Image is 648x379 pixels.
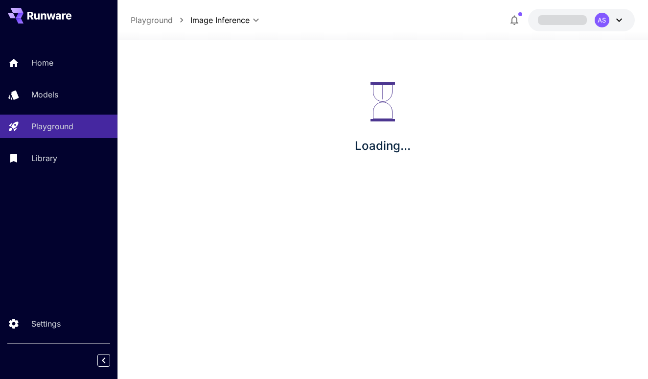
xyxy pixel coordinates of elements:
button: AS [528,9,635,31]
p: Settings [31,318,61,330]
button: Collapse sidebar [97,354,110,367]
p: Playground [31,120,73,132]
span: Image Inference [190,14,250,26]
div: AS [595,13,609,27]
p: Home [31,57,53,69]
a: Playground [131,14,173,26]
p: Library [31,152,57,164]
p: Loading... [355,137,411,155]
nav: breadcrumb [131,14,190,26]
div: Collapse sidebar [105,352,117,369]
p: Models [31,89,58,100]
